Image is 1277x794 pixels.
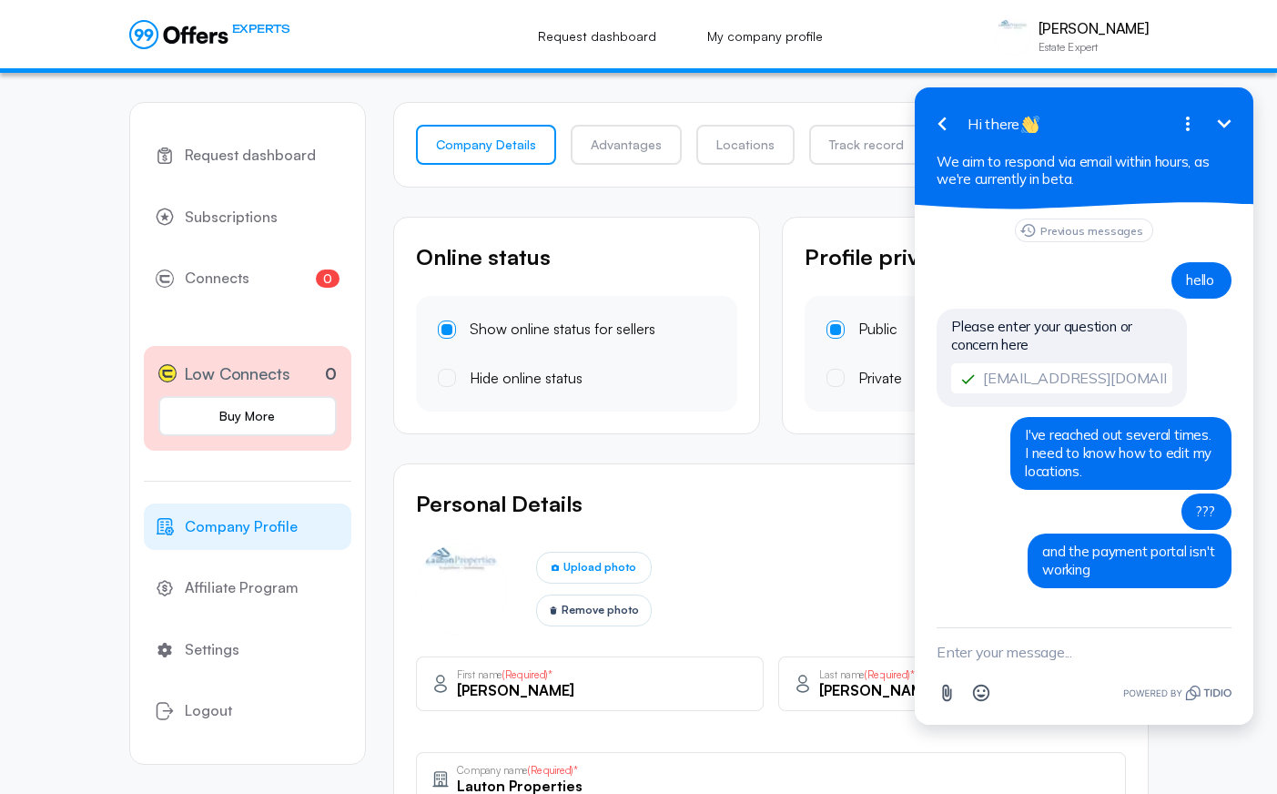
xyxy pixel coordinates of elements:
[144,504,351,551] a: Company Profile
[316,270,340,288] span: 0
[232,20,290,37] span: EXPERTS
[470,367,583,391] div: Hide online status
[185,576,299,600] span: Affiliate Program
[470,318,655,341] div: Show online status for sellers
[457,669,552,679] p: First name
[416,125,556,165] a: Company Details
[1039,42,1149,53] p: Estate Expert
[416,239,737,274] p: Online status
[687,16,843,56] a: My company profile
[562,601,639,618] span: Remove photo
[457,765,578,775] p: Company name
[325,361,337,386] p: 0
[129,20,290,49] a: EXPERTS
[144,687,351,735] button: Logout
[416,544,507,635] img: Lauran Bonaparte
[185,206,278,229] span: Subscriptions
[571,125,682,165] a: Advantages
[144,626,351,674] a: Settings
[1039,20,1149,37] p: [PERSON_NAME]
[144,255,351,302] a: Connects0
[158,396,337,436] a: Buy More
[865,667,915,680] span: (Required)*
[858,367,902,391] div: Private
[858,318,897,341] div: Public
[502,667,552,680] span: (Required)*
[184,361,290,387] span: Low Connects
[528,764,578,777] span: (Required)*
[518,16,676,56] a: Request dashboard
[536,595,652,626] button: Remove photo
[185,699,232,723] span: Logout
[144,194,351,241] a: Subscriptions
[819,669,915,679] p: Last name
[995,18,1031,55] img: Lauran Bonaparte
[185,144,316,168] span: Request dashboard
[144,565,351,612] a: Affiliate Program
[185,267,249,290] span: Connects
[696,125,795,165] a: Locations
[144,132,351,179] a: Request dashboard
[809,125,924,165] a: Track record
[185,638,239,662] span: Settings
[805,239,1126,274] p: Profile privacy
[563,558,636,575] span: Upload photo
[891,46,1277,748] iframe: Tidio Chat
[185,515,298,539] span: Company Profile
[416,486,1126,521] p: Personal Details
